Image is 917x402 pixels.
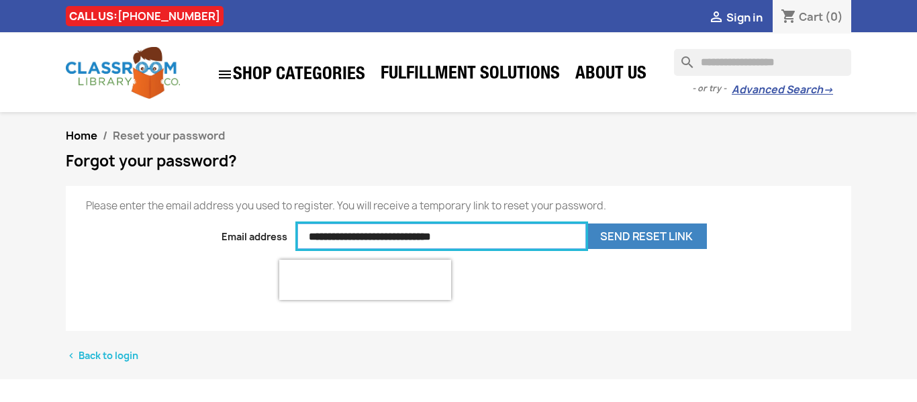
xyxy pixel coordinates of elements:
[732,83,833,97] a: Advanced Search→
[374,62,567,89] a: Fulfillment Solutions
[674,49,690,65] i: search
[279,260,451,300] iframe: reCAPTCHA
[210,60,372,89] a: SHOP CATEGORIES
[781,9,797,26] i: shopping_cart
[708,10,763,25] a:  Sign in
[66,128,97,143] a: Home
[210,223,297,244] label: Email address
[586,223,707,249] button: Send reset link
[66,350,77,361] i: 
[66,47,180,99] img: Classroom Library Company
[66,6,224,26] div: CALL US:
[117,9,220,23] a: [PHONE_NUMBER]
[217,66,233,83] i: 
[66,347,138,362] a:  Back to login
[79,349,138,362] span: Back to login
[823,83,833,97] span: →
[79,199,838,213] p: Please enter the email address you used to register. You will receive a temporary link to reset y...
[708,10,724,26] i: 
[674,49,851,76] input: Search
[66,153,851,169] h1: Forgot your password?
[692,82,732,95] span: - or try -
[799,9,823,24] span: Cart
[569,62,653,89] a: About Us
[825,9,843,24] span: (0)
[113,128,225,143] span: Reset your password
[726,10,763,25] span: Sign in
